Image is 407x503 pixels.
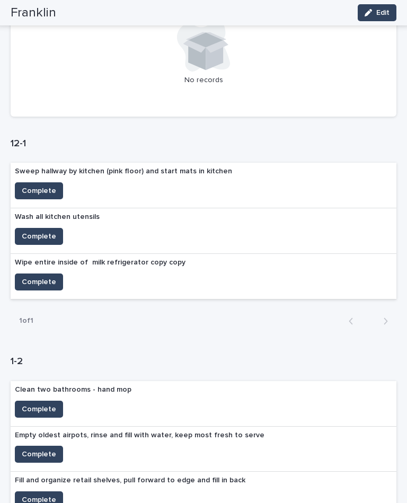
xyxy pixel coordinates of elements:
button: Edit [358,4,396,21]
h2: Franklin [11,5,56,21]
span: Complete [22,186,56,196]
a: Wash all kitchen utensilsComplete [11,208,396,254]
h1: 1-2 [11,356,396,368]
a: Wipe entire inside of milk refrigerator copy copyComplete [11,254,396,299]
span: Complete [22,404,56,414]
p: Empty oldest airpots, rinse and fill with water, keep most fresh to serve [15,431,264,440]
button: Next [368,316,396,326]
a: Sweep hallway by kitchen (pink floor) and start mats in kitchenComplete [11,163,396,208]
p: Wipe entire inside of milk refrigerator copy copy [15,258,185,267]
p: 1 of 1 [11,308,42,334]
h1: 12-1 [11,138,396,151]
button: Complete [15,446,63,463]
p: Fill and organize retail shelves, pull forward to edge and fill in back [15,476,245,485]
p: Sweep hallway by kitchen (pink floor) and start mats in kitchen [15,167,232,176]
span: Complete [22,277,56,287]
button: Back [340,316,368,326]
p: Clean two bathrooms - hand mop [15,385,131,394]
span: Complete [22,231,56,242]
button: Complete [15,228,63,245]
p: Wash all kitchen utensils [15,213,100,222]
button: Complete [15,182,63,199]
a: Clean two bathrooms - hand mopComplete [11,381,396,427]
span: Complete [22,449,56,460]
a: Empty oldest airpots, rinse and fill with water, keep most fresh to serveComplete [11,427,396,472]
span: Edit [376,9,390,16]
p: No records [17,76,390,85]
button: Complete [15,401,63,418]
button: Complete [15,273,63,290]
